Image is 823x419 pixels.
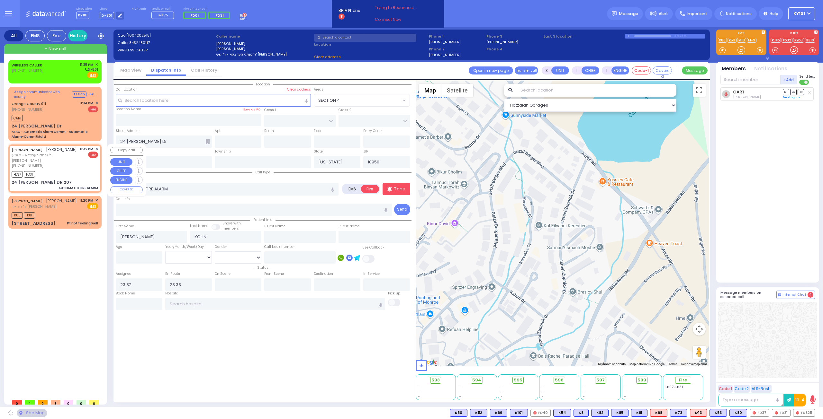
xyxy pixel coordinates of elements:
[659,11,668,17] span: Alert
[796,411,799,415] img: red-radio-icon.svg
[165,298,385,310] input: Search hospital
[490,409,507,417] div: BLS
[472,377,481,383] span: 594
[770,11,778,17] span: Help
[12,220,56,227] div: [STREET_ADDRESS]
[129,40,150,45] span: 8452480117
[45,46,66,52] span: + New call
[158,13,168,18] span: MF75
[314,128,321,134] label: Floor
[533,411,537,415] img: red-radio-icon.svg
[729,409,747,417] div: K80
[215,271,231,276] label: On Scene
[388,291,400,296] label: Pick up
[115,67,146,73] a: Map View
[510,409,528,417] div: BLS
[12,115,23,121] span: CAR1
[116,291,135,296] label: Back Home
[17,409,47,417] div: See map
[363,128,382,134] label: Entry Code
[733,94,761,99] span: Joshua Blumenthal
[314,94,401,106] span: SECTION 4
[728,38,737,43] a: K53
[632,66,651,74] button: Code-1
[459,394,461,399] span: -
[116,94,311,106] input: Search location here
[583,394,585,399] span: -
[72,91,86,98] button: Assign
[754,65,787,73] button: Notifications
[611,66,629,74] button: ENGINE
[769,32,819,36] label: KJFD
[38,400,48,405] span: 0
[419,84,441,97] button: Show street map
[799,79,809,85] label: Turn off text
[431,377,440,383] span: 593
[88,106,98,112] span: Fire
[418,394,420,399] span: -
[252,170,274,175] span: Call type
[339,108,351,113] label: Cross 2
[729,409,747,417] div: BLS
[80,62,93,67] span: 11:35 PM
[126,33,151,38] span: [1004202515]
[165,244,212,249] div: Year/Month/Week/Day
[798,89,804,95] span: TR
[287,87,311,92] label: Clear address
[574,409,589,417] div: K8
[710,409,727,417] div: BLS
[530,409,551,417] div: FD40
[51,400,60,405] span: 3
[222,221,241,226] small: Share with
[264,108,276,113] label: Cross 1
[110,158,132,166] button: UNIT
[553,409,571,417] div: K54
[89,73,96,78] u: EMS
[339,8,360,13] span: BRIA Phone
[582,66,599,74] button: CHIEF
[624,389,626,394] span: -
[59,186,98,190] div: AUTOMATIC FIRE ALARM
[665,385,701,389] div: FD07, FD31
[12,147,43,152] a: [PERSON_NAME]
[363,149,368,154] label: ZIP
[24,171,35,178] span: FD31
[591,409,609,417] div: BLS
[253,82,273,87] span: Location
[799,74,815,79] span: Send text
[314,34,416,42] input: Search a contact
[808,292,813,298] span: 4
[254,265,272,270] span: Status
[118,40,214,46] label: Caller:
[67,221,98,226] div: Pt not feeling well
[794,394,806,406] button: 10-4
[693,346,706,359] button: Drag Pegman onto the map to open Street View
[574,409,589,417] div: BLS
[314,54,341,59] span: Clear address
[264,244,295,249] label: Call back number
[100,12,114,19] span: D-801
[429,52,461,57] label: [PHONE_NUMBER]
[216,41,312,47] label: [PERSON_NAME]
[687,11,707,17] span: Important
[591,409,609,417] div: K82
[25,10,68,18] img: Logo
[216,52,312,57] label: ר' נפתלי הערצקא - ר' ישעי' [PERSON_NAME]
[95,100,98,106] span: ✕
[716,32,766,36] label: EMS
[165,271,180,276] label: En Route
[361,185,379,193] label: Fire
[76,12,89,19] span: KY101
[772,409,791,417] div: FD31
[116,107,141,112] label: Location Name
[110,186,143,193] button: COVERED
[775,411,778,415] img: red-radio-icon.svg
[718,38,727,43] a: K80
[501,385,502,389] span: -
[12,101,46,106] a: Orange County 911
[776,291,815,299] button: Internal Chat 4
[118,48,214,53] label: WIRELESS CALLER
[12,171,23,178] span: FD37
[95,198,98,203] span: ✕
[318,97,340,104] span: SECTION 4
